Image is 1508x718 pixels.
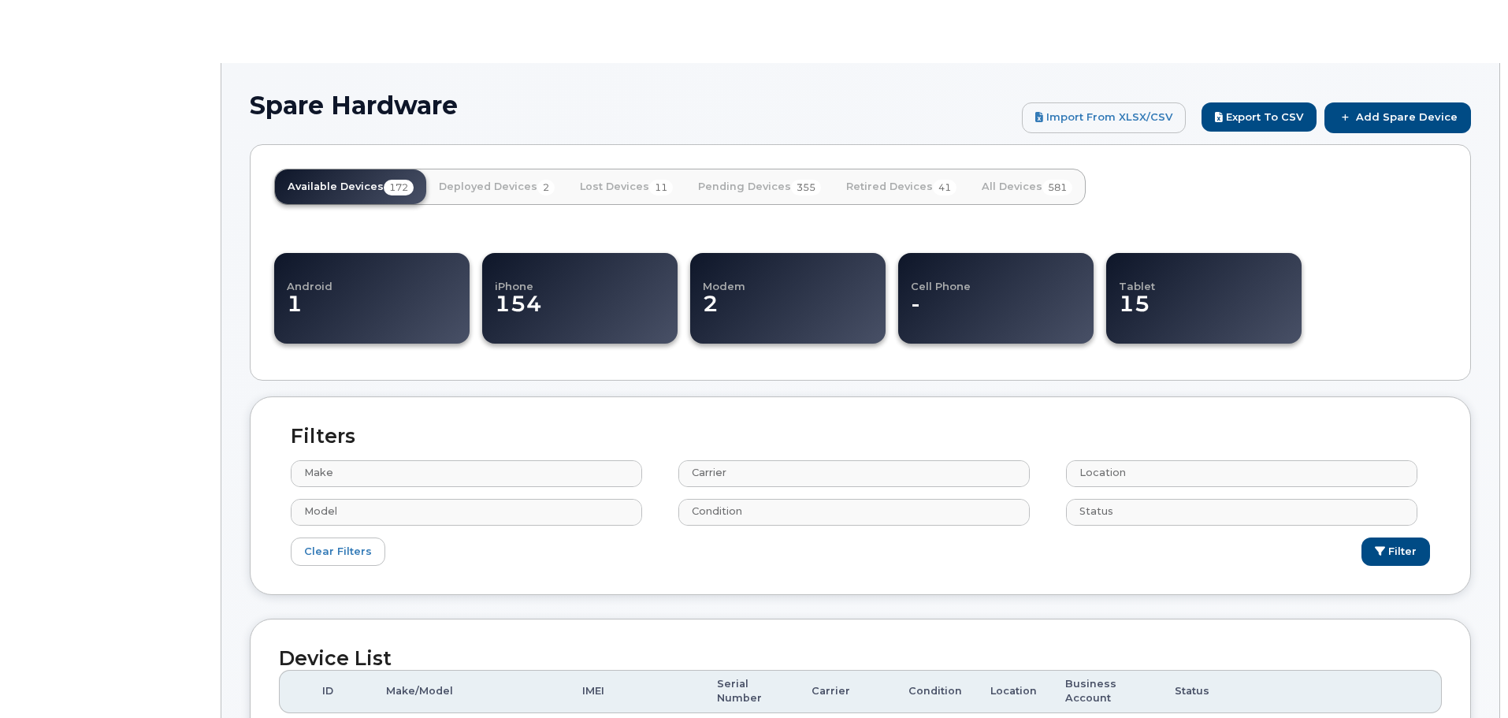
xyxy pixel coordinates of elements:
th: Serial Number [703,670,797,713]
dd: 2 [703,292,871,333]
th: Status [1161,670,1235,713]
dd: 154 [495,292,678,333]
a: Import from XLSX/CSV [1022,102,1186,132]
a: Pending Devices355 [685,169,834,204]
th: Business Account [1051,670,1161,713]
a: All Devices581 [969,169,1085,204]
a: Add Spare Device [1324,102,1471,132]
h2: Filters [279,426,1442,448]
h4: iPhone [495,265,678,292]
h4: Modem [703,265,871,292]
span: 355 [791,180,821,195]
a: Retired Devices41 [834,169,969,204]
th: Location [976,670,1051,713]
th: IMEI [568,670,703,713]
h4: Tablet [1119,265,1302,292]
span: 2 [537,180,555,195]
h2: Device List [279,648,1442,670]
button: Filter [1361,538,1430,567]
a: Available Devices172 [275,169,426,204]
a: Lost Devices11 [567,169,685,204]
h4: Android [287,265,455,292]
button: Export to CSV [1202,102,1317,132]
span: 581 [1042,180,1072,195]
span: 172 [384,180,414,195]
a: Deployed Devices2 [426,169,567,204]
h1: Spare Hardware [250,91,1014,119]
th: Condition [894,670,976,713]
dd: 1 [287,292,455,333]
th: Make/Model [372,670,568,713]
dd: 15 [1119,292,1302,333]
dd: - [911,292,1079,333]
th: ID [308,670,372,713]
span: 41 [933,180,956,195]
a: Clear Filters [291,538,385,567]
th: Carrier [797,670,894,713]
h4: Cell Phone [911,265,1079,292]
span: 11 [649,180,673,195]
